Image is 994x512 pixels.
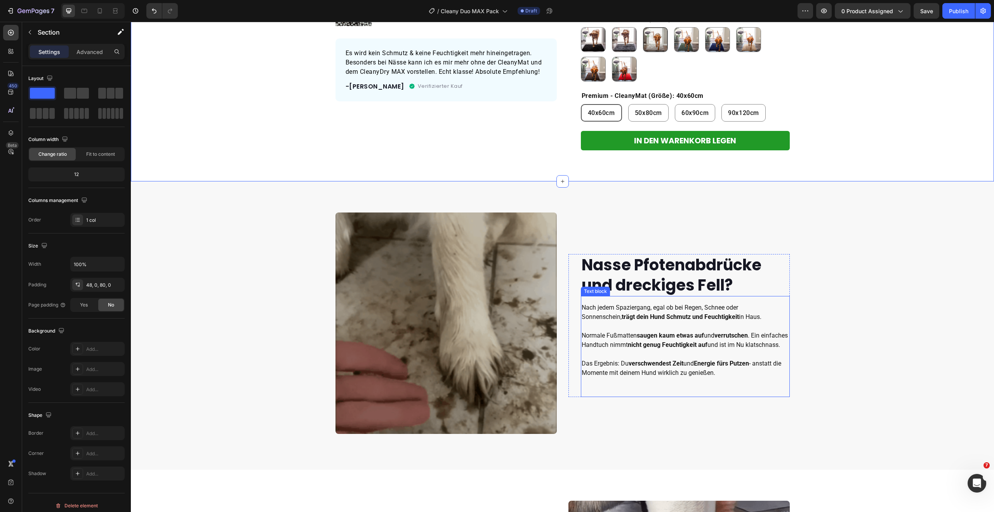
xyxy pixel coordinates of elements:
[942,3,975,19] button: Publish
[451,232,631,274] strong: Nasse Pfotenabdrücke und dreckiges Fell?
[28,301,66,308] div: Page padding
[76,48,103,56] p: Advanced
[28,261,41,268] div: Width
[86,282,123,289] div: 48, 0, 80, 0
[914,3,939,19] button: Save
[86,470,123,477] div: Add...
[551,87,578,95] span: 60x90cm
[597,87,628,95] span: 90x120cm
[205,191,426,412] img: gempages_458127380590887873-428244a0-c097-4df5-b541-dad405182967.gif
[28,345,40,352] div: Color
[457,87,484,95] span: 40x60cm
[450,69,574,79] legend: Premium - CleanyMat (Größe): 40x60cm
[452,266,478,273] div: Text block
[287,61,332,68] p: Verifizierter Kauf
[146,3,178,19] div: Undo/Redo
[86,217,123,224] div: 1 col
[451,309,658,356] p: Normale Fußmatten und . Ein einfaches Handtuch nimmt und ist im Nu klatschnass. Das Ergebnis: Du ...
[504,87,531,95] span: 50x80cm
[38,151,67,158] span: Change ratio
[497,319,577,327] strong: nicht genug Feuchtigkeit auf
[450,109,659,129] button: IN DEN WARENKORB LEGEN
[86,151,115,158] span: Fit to content
[506,310,573,317] strong: saugen kaum etwas auf
[28,366,42,373] div: Image
[38,28,101,37] p: Section
[503,114,605,124] div: IN DEN WARENKORB LEGEN
[86,430,123,437] div: Add...
[28,216,41,223] div: Order
[28,430,43,437] div: Border
[80,301,88,308] span: Yes
[30,169,123,180] div: 12
[7,83,19,89] div: 450
[86,346,123,353] div: Add...
[563,338,618,345] strong: Energie fürs Putzen
[28,281,46,288] div: Padding
[525,7,537,14] span: Draft
[28,410,53,421] div: Shape
[437,7,439,15] span: /
[71,257,124,271] input: Auto
[28,470,46,477] div: Shadow
[86,450,123,457] div: Add...
[131,22,994,512] iframe: Design area
[28,326,66,336] div: Background
[584,310,617,317] strong: verrutschen
[28,386,41,393] div: Video
[920,8,933,14] span: Save
[28,241,49,251] div: Size
[498,338,553,345] strong: verschwendest Zeit
[215,60,273,70] p: -[PERSON_NAME]
[841,7,893,15] span: 0 product assigned
[491,291,504,299] strong: trägt
[108,301,114,308] span: No
[984,462,990,468] span: 7
[949,7,968,15] div: Publish
[3,3,58,19] button: 7
[86,366,123,373] div: Add...
[28,450,44,457] div: Corner
[28,195,89,206] div: Columns management
[441,7,499,15] span: Cleany Duo MAX Pack
[451,281,658,300] p: Nach jedem Spaziergang, egal ob bei Regen, Schnee oder Sonnenschein, in Haus.
[86,386,123,393] div: Add...
[51,6,54,16] p: 7
[38,48,60,56] p: Settings
[55,501,98,510] div: Delete element
[28,134,70,145] div: Column width
[28,500,125,512] button: Delete element
[835,3,911,19] button: 0 product assigned
[6,142,19,148] div: Beta
[28,73,54,84] div: Layout
[215,28,411,54] span: Es wird kein Schmutz & keine Feuchtigkeit mehr hineingetragen. Besonders bei Nässe kann ich es mi...
[506,291,608,299] strong: dein Hund Schmutz und Feuchtigkeit
[968,474,986,493] iframe: Intercom live chat
[214,26,417,56] div: Rich Text Editor. Editing area: main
